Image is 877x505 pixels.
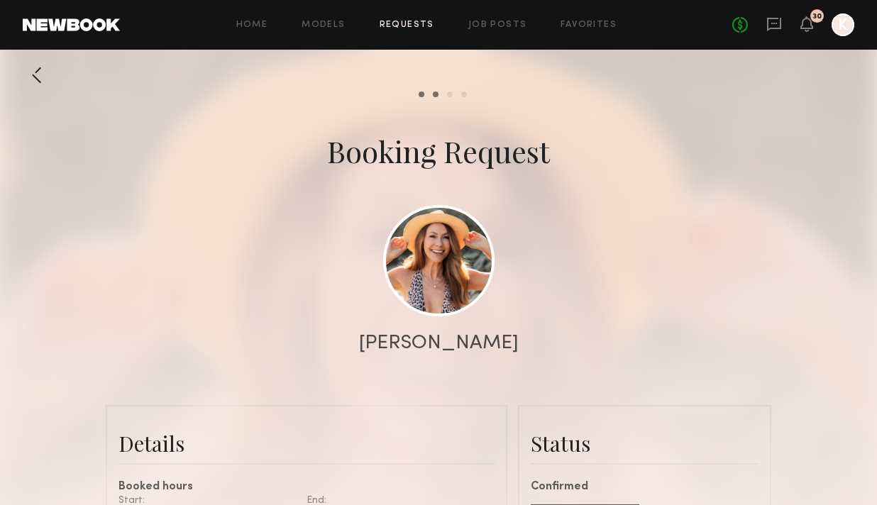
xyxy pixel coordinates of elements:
a: Models [302,21,345,30]
a: K [832,13,854,36]
a: Job Posts [468,21,527,30]
div: 30 [812,13,822,21]
a: Requests [380,21,434,30]
div: Status [531,429,759,457]
div: Booked hours [118,482,495,493]
div: Details [118,429,495,457]
a: Favorites [561,21,617,30]
div: [PERSON_NAME] [359,333,519,353]
a: Home [236,21,268,30]
div: Booking Request [327,131,550,171]
div: Confirmed [531,482,759,493]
